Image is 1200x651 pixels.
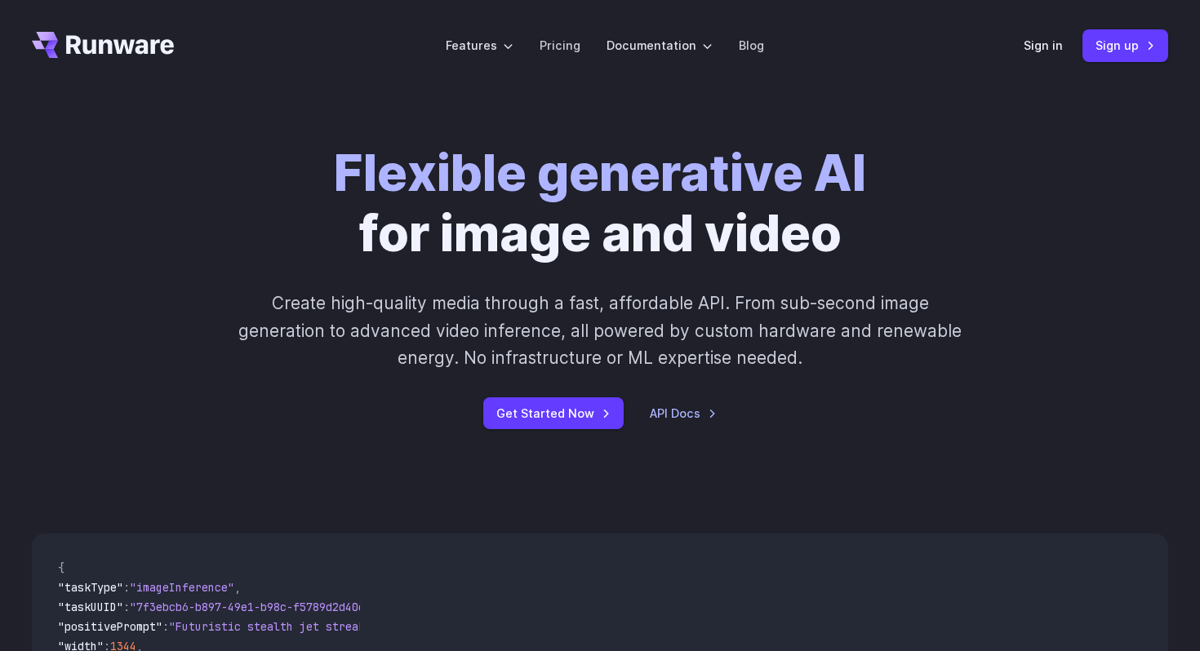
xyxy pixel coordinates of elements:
strong: Flexible generative AI [334,143,866,203]
span: : [162,619,169,634]
span: "Futuristic stealth jet streaking through a neon-lit cityscape with glowing purple exhaust" [169,619,763,634]
span: : [123,600,130,614]
span: "imageInference" [130,580,234,595]
label: Documentation [607,36,713,55]
span: "taskUUID" [58,600,123,614]
span: "positivePrompt" [58,619,162,634]
a: Pricing [540,36,580,55]
label: Features [446,36,513,55]
a: Get Started Now [483,397,624,429]
a: API Docs [650,404,717,423]
a: Sign up [1082,29,1168,61]
span: "7f3ebcb6-b897-49e1-b98c-f5789d2d40d7" [130,600,378,614]
a: Blog [739,36,764,55]
h1: for image and video [334,144,866,263]
span: { [58,560,64,575]
span: : [123,580,130,595]
p: Create high-quality media through a fast, affordable API. From sub-second image generation to adv... [237,290,964,371]
span: "taskType" [58,580,123,595]
a: Sign in [1024,36,1063,55]
a: Go to / [32,32,174,58]
span: , [234,580,241,595]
